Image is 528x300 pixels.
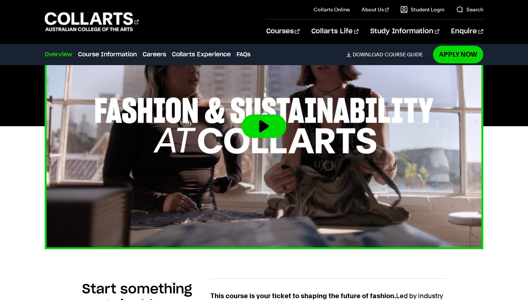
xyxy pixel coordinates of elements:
a: DownloadCourse Guide [346,51,429,58]
a: Overview [45,50,72,59]
a: Courses [266,19,300,44]
a: Study Information [370,19,439,44]
a: About Us [362,6,389,13]
a: Enquire [451,19,483,44]
a: Student Login [400,6,444,13]
strong: This course is your ticket to shaping the future of fashion. [210,292,396,300]
a: Collarts Online [313,6,350,13]
a: Search [456,6,483,13]
a: Collarts Experience [172,50,231,59]
div: Go to homepage [45,11,139,32]
a: Apply Now [433,46,483,63]
a: Careers [143,50,166,59]
a: Course Information [78,50,137,59]
a: Collarts Life [311,19,359,44]
span: Download [353,51,383,58]
a: FAQs [236,50,250,59]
